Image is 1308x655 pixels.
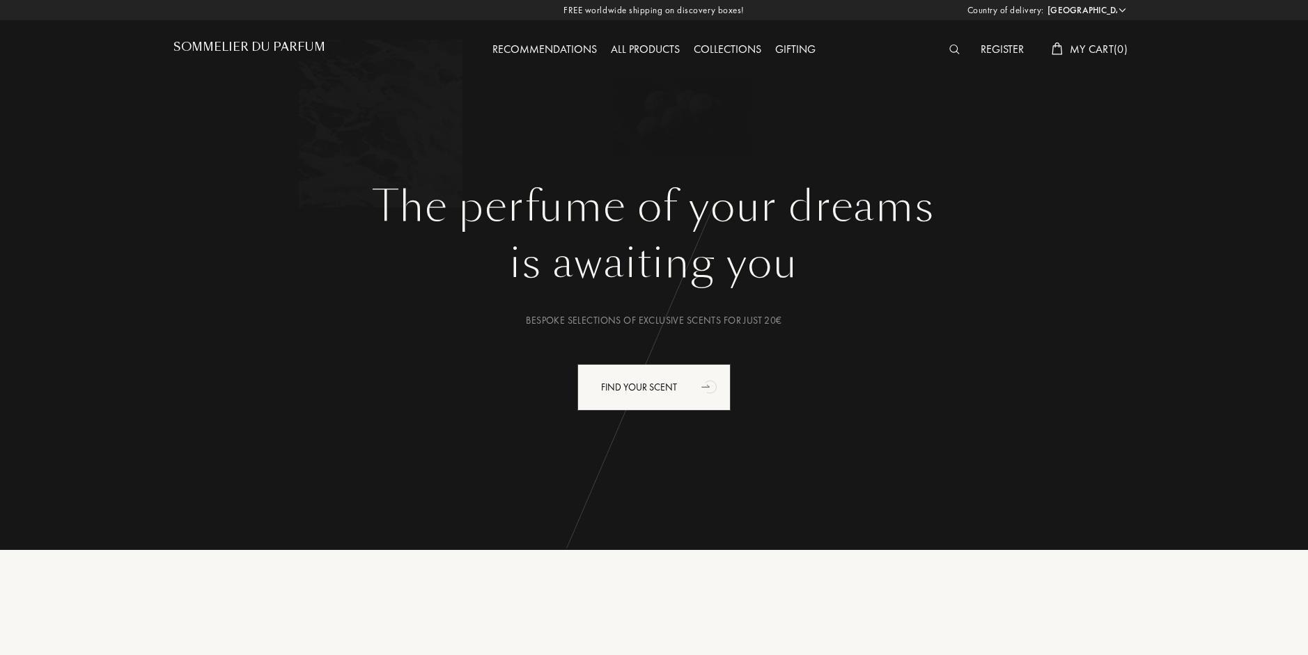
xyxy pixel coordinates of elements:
div: Recommendations [485,41,604,59]
div: Find your scent [577,364,731,411]
img: search_icn_white.svg [949,45,960,54]
div: All products [604,41,687,59]
div: animation [696,372,724,400]
span: Country of delivery: [967,3,1044,17]
h1: The perfume of your dreams [184,182,1124,232]
a: Gifting [768,42,823,56]
div: is awaiting you [184,232,1124,294]
a: Find your scentanimation [567,364,741,411]
a: Sommelier du Parfum [173,40,325,59]
h1: Sommelier du Parfum [173,40,325,54]
div: Collections [687,41,768,59]
a: Recommendations [485,42,604,56]
a: Register [974,42,1031,56]
div: Gifting [768,41,823,59]
a: Collections [687,42,768,56]
a: All products [604,42,687,56]
img: cart_white.svg [1052,42,1063,55]
span: My Cart ( 0 ) [1070,42,1128,56]
div: Bespoke selections of exclusive scents for just 20€ [184,313,1124,328]
div: Register [974,41,1031,59]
